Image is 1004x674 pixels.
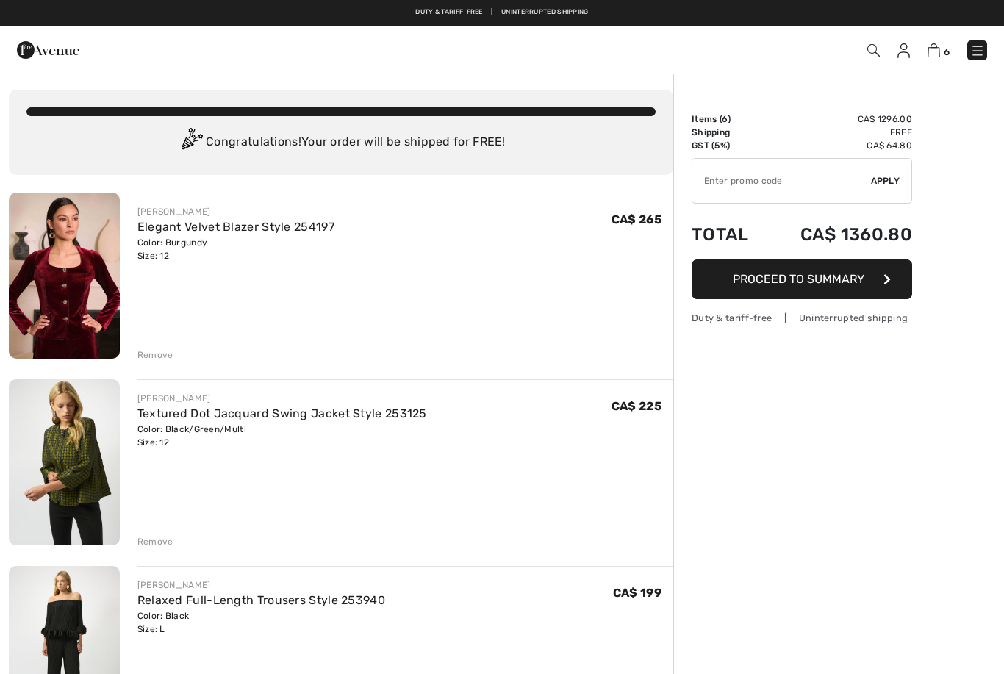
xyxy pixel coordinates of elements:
div: Color: Black/Green/Multi Size: 12 [137,423,427,449]
td: CA$ 1360.80 [766,209,912,259]
span: 6 [944,46,950,57]
span: Proceed to Summary [733,272,864,286]
img: Congratulation2.svg [176,128,206,157]
div: Color: Black Size: L [137,609,385,636]
span: CA$ 265 [612,212,661,226]
td: GST (5%) [692,139,766,152]
div: [PERSON_NAME] [137,578,385,592]
div: Color: Burgundy Size: 12 [137,236,334,262]
span: Apply [871,174,900,187]
span: 6 [722,114,728,124]
td: CA$ 1296.00 [766,112,912,126]
a: Textured Dot Jacquard Swing Jacket Style 253125 [137,406,427,420]
a: Relaxed Full-Length Trousers Style 253940 [137,593,385,607]
td: Items ( ) [692,112,766,126]
td: Free [766,126,912,139]
div: Duty & tariff-free | Uninterrupted shipping [692,311,912,325]
div: [PERSON_NAME] [137,392,427,405]
div: Remove [137,348,173,362]
img: 1ère Avenue [17,35,79,65]
input: Promo code [692,159,871,203]
img: Shopping Bag [928,43,940,57]
a: 6 [928,41,950,59]
img: My Info [897,43,910,58]
div: [PERSON_NAME] [137,205,334,218]
a: Elegant Velvet Blazer Style 254197 [137,220,334,234]
td: Shipping [692,126,766,139]
img: Textured Dot Jacquard Swing Jacket Style 253125 [9,379,120,545]
div: Remove [137,535,173,548]
img: Search [867,44,880,57]
td: CA$ 64.80 [766,139,912,152]
a: 1ère Avenue [17,42,79,56]
img: Elegant Velvet Blazer Style 254197 [9,193,120,359]
img: Menu [970,43,985,58]
td: Total [692,209,766,259]
button: Proceed to Summary [692,259,912,299]
span: CA$ 225 [612,399,661,413]
span: CA$ 199 [613,586,661,600]
div: Congratulations! Your order will be shipped for FREE! [26,128,656,157]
